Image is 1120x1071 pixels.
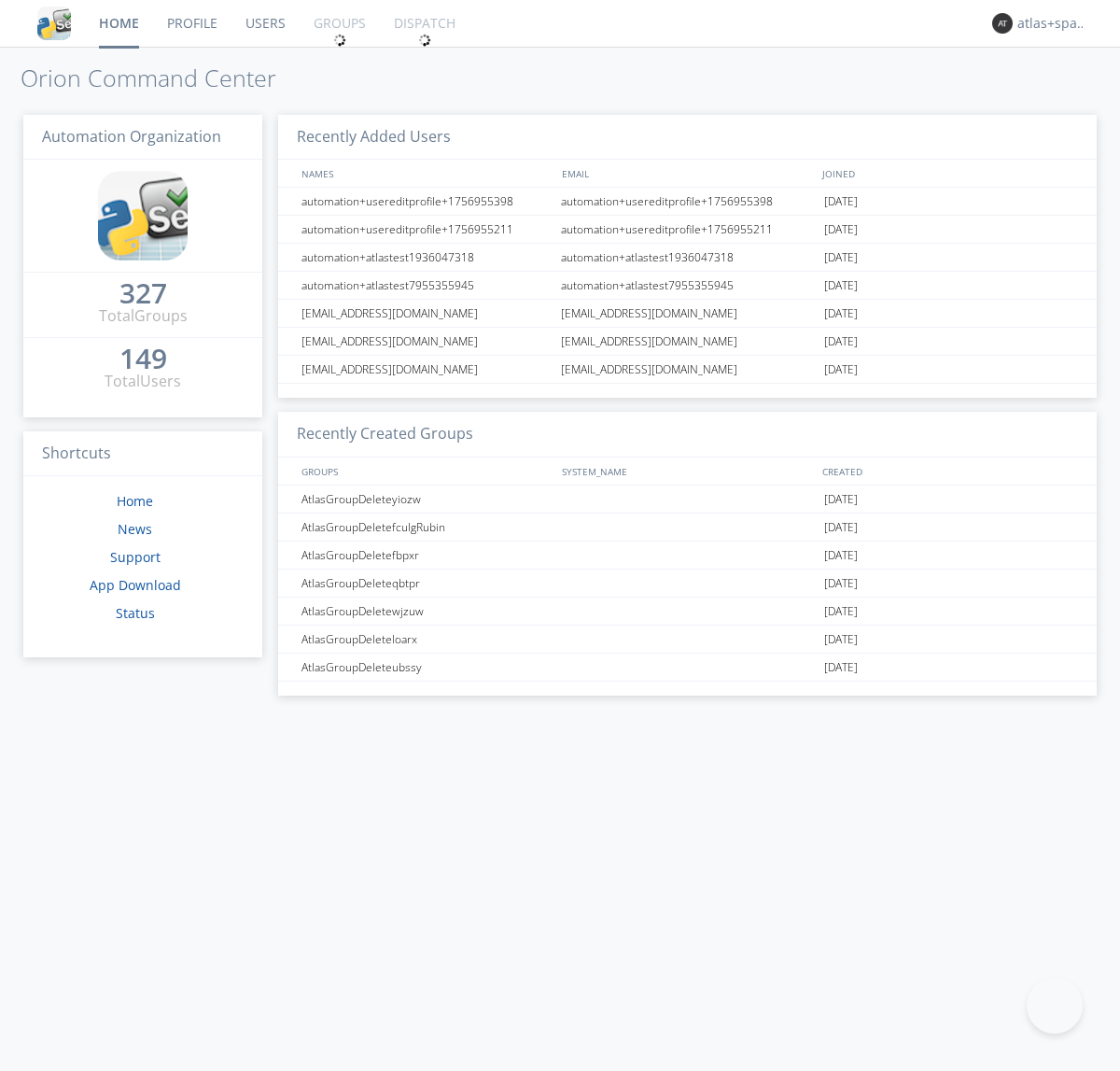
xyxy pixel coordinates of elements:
div: automation+usereditprofile+1756955211 [297,216,555,243]
span: [DATE] [824,598,858,626]
img: spin.svg [333,34,346,47]
span: [DATE] [824,300,858,328]
div: AtlasGroupDeleteubssy [297,654,555,681]
span: Automation Organization [42,126,221,147]
a: [EMAIL_ADDRESS][DOMAIN_NAME][EMAIL_ADDRESS][DOMAIN_NAME][DATE] [278,356,1097,384]
div: AtlasGroupDeleteqbtpr [297,570,555,597]
div: [EMAIL_ADDRESS][DOMAIN_NAME] [556,356,819,383]
a: automation+usereditprofile+1756955398automation+usereditprofile+1756955398[DATE] [278,188,1097,216]
a: Status [116,604,155,622]
div: AtlasGroupDeletefculgRubin [297,514,555,541]
a: automation+atlastest1936047318automation+atlastest1936047318[DATE] [278,244,1097,272]
div: [EMAIL_ADDRESS][DOMAIN_NAME] [556,300,819,327]
div: EMAIL [557,160,818,187]
span: [DATE] [824,514,858,542]
div: AtlasGroupDeletewjzuw [297,598,555,625]
a: Home [117,492,153,510]
div: atlas+spanish0002 [1017,14,1087,33]
div: Total Users [105,371,181,392]
a: automation+usereditprofile+1756955211automation+usereditprofile+1756955211[DATE] [278,216,1097,244]
div: [EMAIL_ADDRESS][DOMAIN_NAME] [297,300,555,327]
a: 327 [119,284,167,305]
span: [DATE] [824,542,858,570]
div: AtlasGroupDeleteyiozw [297,486,555,513]
a: AtlasGroupDeleteyiozw[DATE] [278,486,1097,514]
a: AtlasGroupDeletefculgRubin[DATE] [278,514,1097,542]
h3: Recently Added Users [278,115,1097,161]
a: App Download [90,576,181,594]
a: automation+atlastest7955355945automation+atlastest7955355945[DATE] [278,272,1097,300]
div: automation+usereditprofile+1756955211 [556,216,819,243]
div: 149 [119,349,167,368]
span: [DATE] [824,570,858,598]
a: [EMAIL_ADDRESS][DOMAIN_NAME][EMAIL_ADDRESS][DOMAIN_NAME][DATE] [278,328,1097,356]
div: JOINED [818,160,1079,187]
span: [DATE] [824,356,858,384]
div: CREATED [818,458,1079,485]
a: 149 [119,349,167,371]
span: [DATE] [824,216,858,244]
div: automation+atlastest1936047318 [297,244,555,271]
span: [DATE] [824,188,858,216]
a: AtlasGroupDeleteloarx[DATE] [278,626,1097,654]
div: automation+usereditprofile+1756955398 [556,188,819,215]
img: 373638.png [992,13,1013,34]
span: [DATE] [824,244,858,272]
a: AtlasGroupDeletewjzuw[DATE] [278,598,1097,626]
a: News [118,520,152,538]
div: automation+usereditprofile+1756955398 [297,188,555,215]
div: AtlasGroupDeleteloarx [297,626,555,653]
div: [EMAIL_ADDRESS][DOMAIN_NAME] [297,328,555,355]
div: Total Groups [99,305,188,327]
div: GROUPS [297,458,553,485]
div: automation+atlastest7955355945 [556,272,819,299]
span: [DATE] [824,626,858,654]
div: automation+atlastest7955355945 [297,272,555,299]
img: cddb5a64eb264b2086981ab96f4c1ba7 [37,7,71,40]
img: spin.svg [418,34,431,47]
a: AtlasGroupDeletefbpxr[DATE] [278,542,1097,570]
span: [DATE] [824,272,858,300]
span: [DATE] [824,328,858,356]
a: [EMAIL_ADDRESS][DOMAIN_NAME][EMAIL_ADDRESS][DOMAIN_NAME][DATE] [278,300,1097,328]
span: [DATE] [824,486,858,514]
a: AtlasGroupDeleteubssy[DATE] [278,654,1097,682]
div: AtlasGroupDeletefbpxr [297,542,555,569]
div: [EMAIL_ADDRESS][DOMAIN_NAME] [297,356,555,383]
iframe: Toggle Customer Support [1027,978,1083,1034]
img: cddb5a64eb264b2086981ab96f4c1ba7 [98,171,188,261]
div: SYSTEM_NAME [557,458,818,485]
h3: Shortcuts [23,431,262,477]
span: [DATE] [824,654,858,682]
a: AtlasGroupDeleteqbtpr[DATE] [278,570,1097,598]
h3: Recently Created Groups [278,412,1097,458]
div: automation+atlastest1936047318 [556,244,819,271]
a: Support [110,548,161,566]
div: [EMAIL_ADDRESS][DOMAIN_NAME] [556,328,819,355]
div: 327 [119,284,167,303]
div: NAMES [297,160,553,187]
